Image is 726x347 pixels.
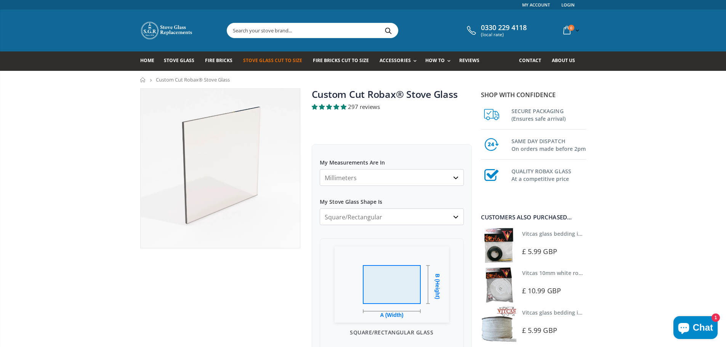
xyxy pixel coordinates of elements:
a: How To [425,51,454,71]
span: How To [425,57,445,64]
img: Glass Shape Preview [335,246,449,323]
h3: QUALITY ROBAX GLASS At a competitive price [511,166,586,183]
p: Square/Rectangular Glass [328,328,456,336]
a: Vitcas 10mm white rope kit - includes rope seal and glue! [522,269,672,277]
img: Vitcas white rope, glue and gloves kit 10mm [481,267,516,302]
a: Home [140,77,146,82]
img: Vitcas stove glass bedding in tape [481,307,516,342]
a: Vitcas glass bedding in tape - 2mm x 15mm x 2 meters (White) [522,309,684,316]
a: Reviews [459,51,485,71]
a: About us [552,51,581,71]
span: Reviews [459,57,479,64]
label: My Measurements Are In [320,152,464,166]
span: Contact [519,57,541,64]
h3: SAME DAY DISPATCH On orders made before 2pm [511,136,586,153]
input: Search your stove brand... [227,23,483,38]
span: 297 reviews [348,103,380,110]
span: About us [552,57,575,64]
h3: SECURE PACKAGING (Ensures safe arrival) [511,106,586,123]
img: Vitcas stove glass bedding in tape [481,228,516,263]
a: Accessories [380,51,420,71]
div: Customers also purchased... [481,214,586,220]
a: Home [140,51,160,71]
span: Stove Glass [164,57,194,64]
a: Vitcas glass bedding in tape - 2mm x 10mm x 2 meters [522,230,664,237]
span: (local rate) [481,32,527,37]
a: Fire Bricks [205,51,238,71]
span: Home [140,57,154,64]
p: Shop with confidence [481,90,586,99]
span: Custom Cut Robax® Stove Glass [156,76,230,83]
span: Fire Bricks Cut To Size [313,57,369,64]
img: stove_glass_made_to_measure_800x_crop_center.webp [141,89,300,248]
span: £ 5.99 GBP [522,326,557,335]
span: Accessories [380,57,410,64]
span: £ 5.99 GBP [522,247,557,256]
a: Contact [519,51,547,71]
span: 0 [568,25,574,31]
a: Fire Bricks Cut To Size [313,51,375,71]
span: Fire Bricks [205,57,232,64]
a: Stove Glass Cut To Size [243,51,308,71]
a: 0 [560,23,581,38]
span: £ 10.99 GBP [522,286,561,295]
button: Search [380,23,397,38]
a: Custom Cut Robax® Stove Glass [312,88,458,101]
img: Stove Glass Replacement [140,21,194,40]
a: Stove Glass [164,51,200,71]
a: 0330 229 4118 (local rate) [465,24,527,37]
span: Stove Glass Cut To Size [243,57,302,64]
label: My Stove Glass Shape Is [320,192,464,205]
span: 0330 229 4118 [481,24,527,32]
inbox-online-store-chat: Shopify online store chat [671,316,720,341]
span: 4.94 stars [312,103,348,110]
